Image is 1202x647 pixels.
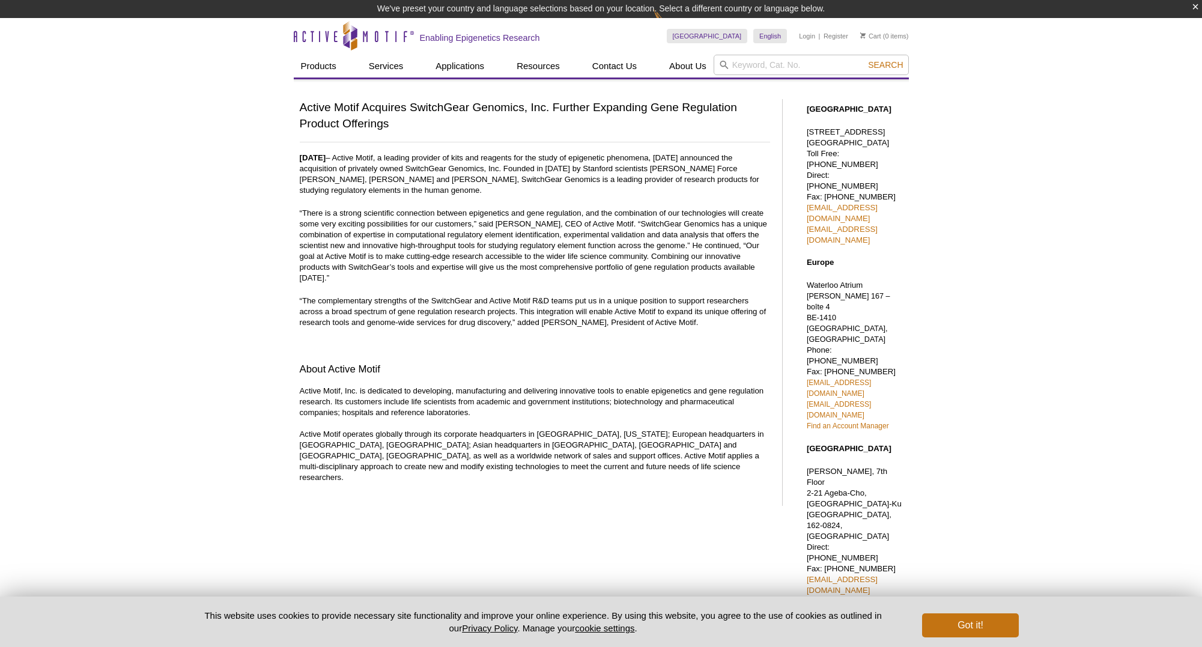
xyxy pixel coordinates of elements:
a: About Us [662,55,714,77]
a: Register [824,32,848,40]
p: This website uses cookies to provide necessary site functionality and improve your online experie... [184,609,903,634]
strong: [GEOGRAPHIC_DATA] [807,105,891,114]
p: – Active Motif, a leading provider of kits and reagents for the study of epigenetic phenomena, [D... [300,153,770,196]
p: Waterloo Atrium Phone: [PHONE_NUMBER] Fax: [PHONE_NUMBER] [807,280,903,431]
li: | [819,29,821,43]
a: [EMAIL_ADDRESS][DOMAIN_NAME] [807,203,878,223]
b: [DATE] [300,153,326,162]
p: “The complementary strengths of the SwitchGear and Active Motif R&D teams put us in a unique posi... [300,296,770,328]
p: [STREET_ADDRESS] [GEOGRAPHIC_DATA] Toll Free: [PHONE_NUMBER] Direct: [PHONE_NUMBER] Fax: [PHONE_N... [807,127,903,246]
h1: Active Motif Acquires SwitchGear Genomics, Inc. Further Expanding Gene Regulation Product Offerings [300,99,770,133]
input: Keyword, Cat. No. [714,55,909,75]
button: cookie settings [575,623,634,633]
span: Search [868,60,903,70]
strong: Europe [807,258,834,267]
a: [EMAIL_ADDRESS][DOMAIN_NAME] [807,225,878,245]
a: English [753,29,787,43]
p: [PERSON_NAME], 7th Floor 2-21 Ageba-Cho, [GEOGRAPHIC_DATA]-Ku [GEOGRAPHIC_DATA], 162-0824, [GEOGR... [807,466,903,596]
a: [GEOGRAPHIC_DATA] [667,29,748,43]
a: Login [799,32,815,40]
a: Resources [509,55,567,77]
button: Search [864,59,906,70]
a: Find an Account Manager [807,422,889,430]
a: [EMAIL_ADDRESS][DOMAIN_NAME] [807,575,878,595]
h2: About Active Motif [300,362,770,377]
a: Cart [860,32,881,40]
h2: Enabling Epigenetics Research [420,32,540,43]
button: Got it! [922,613,1018,637]
span: [PERSON_NAME] 167 – boîte 4 BE-1410 [GEOGRAPHIC_DATA], [GEOGRAPHIC_DATA] [807,292,890,344]
li: (0 items) [860,29,909,43]
a: Products [294,55,344,77]
a: Applications [428,55,491,77]
strong: [GEOGRAPHIC_DATA] [807,444,891,453]
a: Contact Us [585,55,644,77]
a: [EMAIL_ADDRESS][DOMAIN_NAME] [807,378,871,398]
a: Services [362,55,411,77]
a: Privacy Policy [462,623,517,633]
img: Your Cart [860,32,866,38]
p: Active Motif, Inc. is dedicated to developing, manufacturing and delivering innovative tools to e... [300,386,770,483]
p: “There is a strong scientific connection between epigenetics and gene regulation, and the combina... [300,208,770,284]
a: [EMAIL_ADDRESS][DOMAIN_NAME] [807,400,871,419]
img: Change Here [654,9,685,37]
